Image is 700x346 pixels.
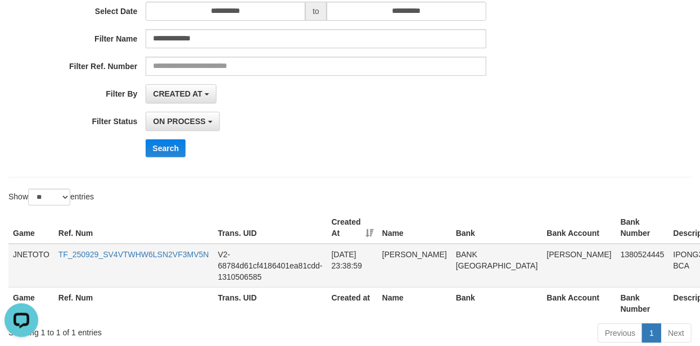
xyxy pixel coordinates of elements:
[8,287,54,319] th: Game
[54,212,214,244] th: Ref. Num
[543,287,616,319] th: Bank Account
[616,287,669,319] th: Bank Number
[543,212,616,244] th: Bank Account
[8,322,283,338] div: Showing 1 to 1 of 1 entries
[214,212,327,244] th: Trans. UID
[4,4,38,38] button: Open LiveChat chat widget
[153,89,202,98] span: CREATED AT
[543,244,616,288] td: [PERSON_NAME]
[8,244,54,288] td: JNETOTO
[146,112,219,131] button: ON PROCESS
[327,212,378,244] th: Created At: activate to sort column ascending
[327,287,378,319] th: Created at
[58,250,209,259] a: TF_250929_SV4VTWHW6LSN2VF3MV5N
[28,189,70,206] select: Showentries
[616,244,669,288] td: 1380524445
[661,324,692,343] a: Next
[642,324,661,343] a: 1
[451,244,543,288] td: BANK [GEOGRAPHIC_DATA]
[451,287,543,319] th: Bank
[327,244,378,288] td: [DATE] 23:38:59
[598,324,643,343] a: Previous
[146,84,216,103] button: CREATED AT
[214,287,327,319] th: Trans. UID
[305,2,327,21] span: to
[8,189,94,206] label: Show entries
[153,117,205,126] span: ON PROCESS
[214,244,327,288] td: V2-68784d61cf4186401ea81cdd-1310506585
[451,212,543,244] th: Bank
[378,244,451,288] td: [PERSON_NAME]
[146,139,186,157] button: Search
[8,212,54,244] th: Game
[616,212,669,244] th: Bank Number
[378,287,451,319] th: Name
[378,212,451,244] th: Name
[54,287,214,319] th: Ref. Num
